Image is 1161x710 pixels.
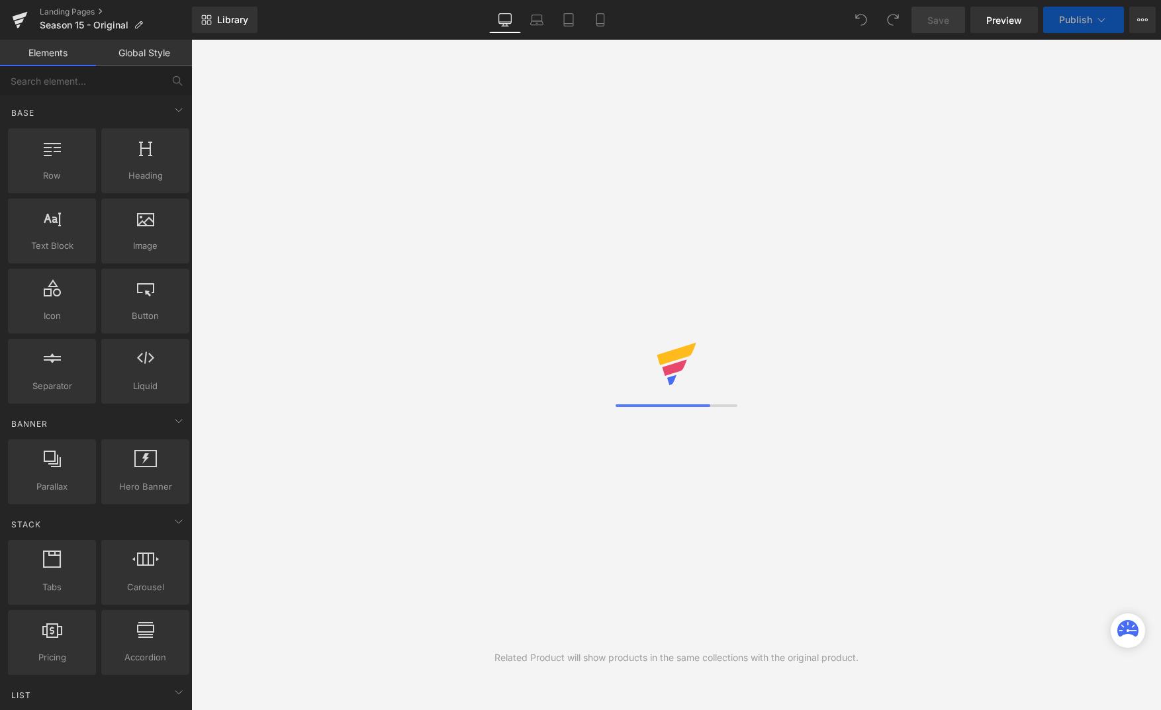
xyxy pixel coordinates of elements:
[105,309,185,323] span: Button
[986,13,1022,27] span: Preview
[105,580,185,594] span: Carousel
[12,480,92,494] span: Parallax
[105,480,185,494] span: Hero Banner
[40,20,128,30] span: Season 15 - Original
[10,518,42,531] span: Stack
[494,650,859,665] div: Related Product will show products in the same collections with the original product.
[10,689,32,701] span: List
[489,7,521,33] a: Desktop
[12,309,92,323] span: Icon
[880,7,906,33] button: Redo
[12,650,92,664] span: Pricing
[12,239,92,253] span: Text Block
[10,107,36,119] span: Base
[105,239,185,253] span: Image
[192,7,257,33] a: New Library
[970,7,1038,33] a: Preview
[105,650,185,664] span: Accordion
[10,418,49,430] span: Banner
[553,7,584,33] a: Tablet
[96,40,192,66] a: Global Style
[927,13,949,27] span: Save
[1059,15,1092,25] span: Publish
[105,169,185,183] span: Heading
[105,379,185,393] span: Liquid
[584,7,616,33] a: Mobile
[1043,7,1124,33] button: Publish
[12,379,92,393] span: Separator
[12,169,92,183] span: Row
[521,7,553,33] a: Laptop
[217,14,248,26] span: Library
[40,7,192,17] a: Landing Pages
[848,7,874,33] button: Undo
[12,580,92,594] span: Tabs
[1129,7,1156,33] button: More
